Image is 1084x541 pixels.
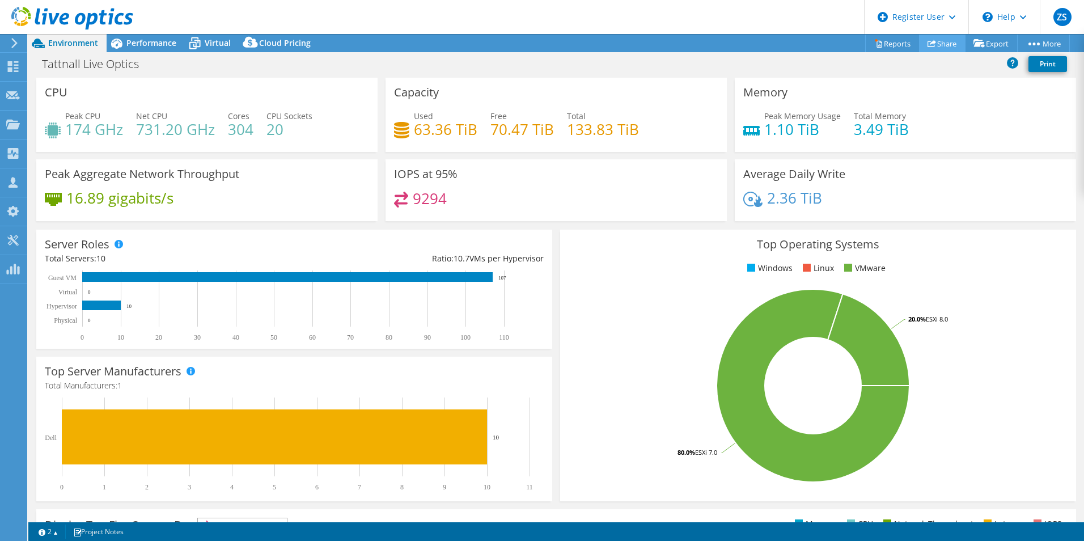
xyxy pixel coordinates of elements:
span: Environment [48,37,98,48]
h4: Total Manufacturers: [45,379,544,392]
text: 100 [460,333,471,341]
span: Used [414,111,433,121]
span: ZS [1053,8,1072,26]
span: Total [567,111,586,121]
h4: 3.49 TiB [854,123,909,136]
text: 80 [386,333,392,341]
span: Performance [126,37,176,48]
li: Latency [981,518,1023,530]
li: VMware [841,262,886,274]
text: 9 [443,483,446,491]
h4: 133.83 TiB [567,123,639,136]
h3: Peak Aggregate Network Throughput [45,168,239,180]
a: Share [919,35,966,52]
svg: \n [983,12,993,22]
text: Guest VM [48,274,77,282]
text: 10 [117,333,124,341]
text: 0 [60,483,63,491]
text: 6 [315,483,319,491]
text: 8 [400,483,404,491]
h4: 2.36 TiB [767,192,822,204]
text: 50 [270,333,277,341]
h3: Capacity [394,86,439,99]
span: Net CPU [136,111,167,121]
span: Peak CPU [65,111,100,121]
span: Cores [228,111,249,121]
text: 11 [526,483,533,491]
a: 2 [31,525,66,539]
h3: Top Operating Systems [569,238,1068,251]
li: Linux [800,262,834,274]
li: Windows [744,262,793,274]
text: 60 [309,333,316,341]
div: Ratio: VMs per Hypervisor [294,252,544,265]
text: 107 [498,275,506,281]
span: CPU Sockets [266,111,312,121]
h3: Server Roles [45,238,109,251]
text: 90 [424,333,431,341]
text: 30 [194,333,201,341]
h4: 16.89 gigabits/s [66,192,173,204]
a: More [1017,35,1070,52]
h4: 174 GHz [65,123,123,136]
text: 10 [126,303,132,309]
a: Print [1028,56,1067,72]
text: 4 [230,483,234,491]
h3: Memory [743,86,787,99]
span: 10 [96,253,105,264]
span: Peak Memory Usage [764,111,841,121]
text: 5 [273,483,276,491]
text: 0 [88,289,91,295]
h4: 20 [266,123,312,136]
tspan: ESXi 7.0 [695,448,717,457]
tspan: ESXi 8.0 [926,315,948,323]
text: 7 [358,483,361,491]
li: Network Throughput [880,518,973,530]
h3: IOPS at 95% [394,168,458,180]
text: 1 [103,483,106,491]
a: Project Notes [65,525,132,539]
text: 10 [493,434,499,441]
span: Cloud Pricing [259,37,311,48]
h3: CPU [45,86,67,99]
span: Total Memory [854,111,906,121]
text: 2 [145,483,149,491]
h4: 9294 [413,192,447,205]
text: 70 [347,333,354,341]
h4: 731.20 GHz [136,123,215,136]
li: IOPS [1031,518,1062,530]
text: 110 [499,333,509,341]
h1: Tattnall Live Optics [37,58,156,70]
text: 0 [81,333,84,341]
h3: Top Server Manufacturers [45,365,181,378]
h3: Average Daily Write [743,168,845,180]
text: Hypervisor [46,302,77,310]
text: 3 [188,483,191,491]
h4: 63.36 TiB [414,123,477,136]
h4: 1.10 TiB [764,123,841,136]
text: Physical [54,316,77,324]
span: 1 [117,380,122,391]
text: Dell [45,434,57,442]
text: 10 [484,483,490,491]
text: 20 [155,333,162,341]
a: Export [965,35,1018,52]
span: Free [490,111,507,121]
span: 10.7 [454,253,469,264]
span: Virtual [205,37,231,48]
a: Reports [865,35,920,52]
h4: 304 [228,123,253,136]
div: Total Servers: [45,252,294,265]
h4: 70.47 TiB [490,123,554,136]
tspan: 20.0% [908,315,926,323]
text: 40 [232,333,239,341]
text: Virtual [58,288,78,296]
span: IOPS [198,518,287,532]
text: 0 [88,318,91,323]
li: Memory [792,518,837,530]
li: CPU [844,518,873,530]
tspan: 80.0% [677,448,695,457]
